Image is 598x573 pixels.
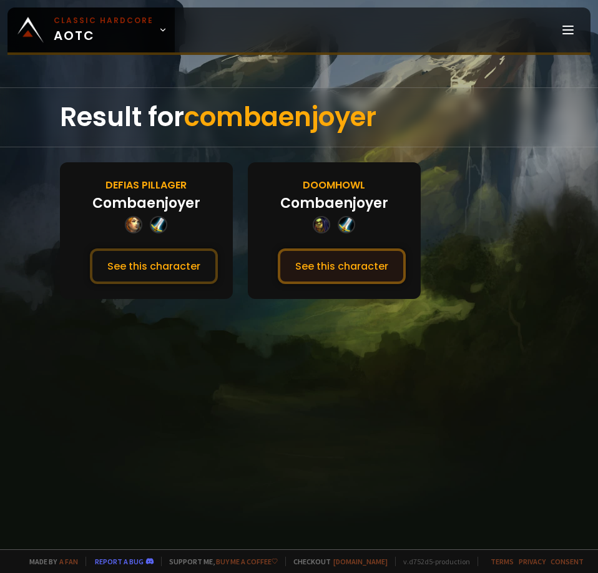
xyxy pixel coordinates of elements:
[280,193,388,213] div: Combaenjoyer
[184,99,376,135] span: combaenjoyer
[90,248,218,284] button: See this character
[519,557,546,566] a: Privacy
[161,557,278,566] span: Support me,
[395,557,470,566] span: v. d752d5 - production
[551,557,584,566] a: Consent
[22,557,78,566] span: Made by
[60,88,538,147] div: Result for
[7,7,175,52] a: Classic HardcoreAOTC
[92,193,200,213] div: Combaenjoyer
[303,177,365,193] div: Doomhowl
[59,557,78,566] a: a fan
[285,557,388,566] span: Checkout
[278,248,406,284] button: See this character
[216,557,278,566] a: Buy me a coffee
[491,557,514,566] a: Terms
[105,177,187,193] div: Defias Pillager
[95,557,144,566] a: Report a bug
[54,15,154,26] small: Classic Hardcore
[333,557,388,566] a: [DOMAIN_NAME]
[54,15,154,45] span: AOTC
